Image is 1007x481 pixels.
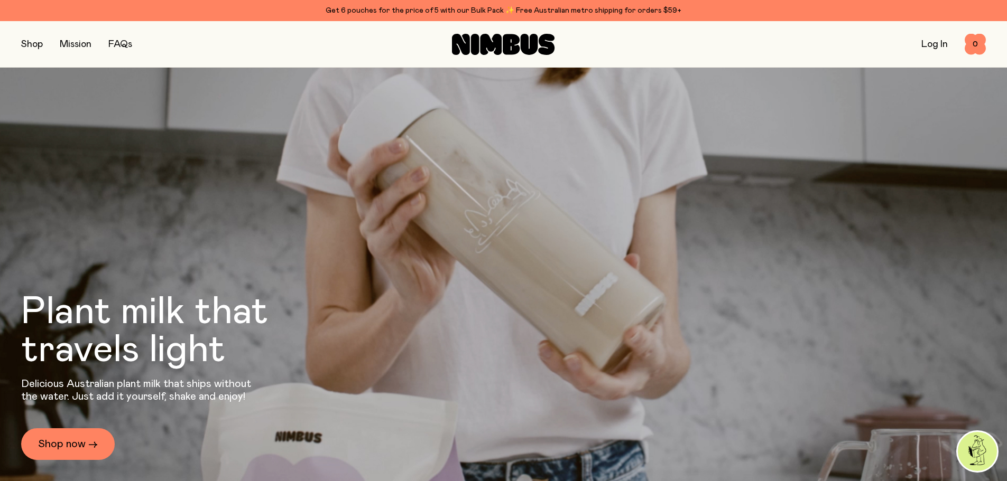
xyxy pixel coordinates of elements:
[21,4,986,17] div: Get 6 pouches for the price of 5 with our Bulk Pack ✨ Free Australian metro shipping for orders $59+
[21,293,326,369] h1: Plant milk that travels light
[958,432,997,471] img: agent
[108,40,132,49] a: FAQs
[921,40,948,49] a: Log In
[60,40,91,49] a: Mission
[21,378,258,403] p: Delicious Australian plant milk that ships without the water. Just add it yourself, shake and enjoy!
[965,34,986,55] button: 0
[21,428,115,460] a: Shop now →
